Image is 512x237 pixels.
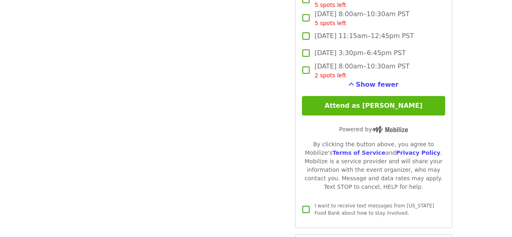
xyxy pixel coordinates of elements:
span: [DATE] 8:00am–10:30am PST [314,62,410,80]
button: Attend as [PERSON_NAME] [302,96,445,115]
span: 2 spots left [314,72,346,79]
a: Privacy Policy [396,149,440,156]
a: Terms of Service [332,149,385,156]
div: By clicking the button above, you agree to Mobilize's and . Mobilize is a service provider and wi... [302,140,445,191]
button: See more timeslots [348,80,399,90]
span: [DATE] 8:00am–10:30am PST [314,9,410,28]
span: [DATE] 3:30pm–6:45pm PST [314,48,406,58]
span: I want to receive text messages from [US_STATE] Food Bank about how to stay involved. [314,203,434,216]
span: Powered by [339,126,408,132]
span: 5 spots left [314,20,346,26]
span: 5 spots left [314,2,346,8]
span: Show fewer [356,81,399,88]
span: [DATE] 11:15am–12:45pm PST [314,31,414,41]
img: Powered by Mobilize [372,126,408,133]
